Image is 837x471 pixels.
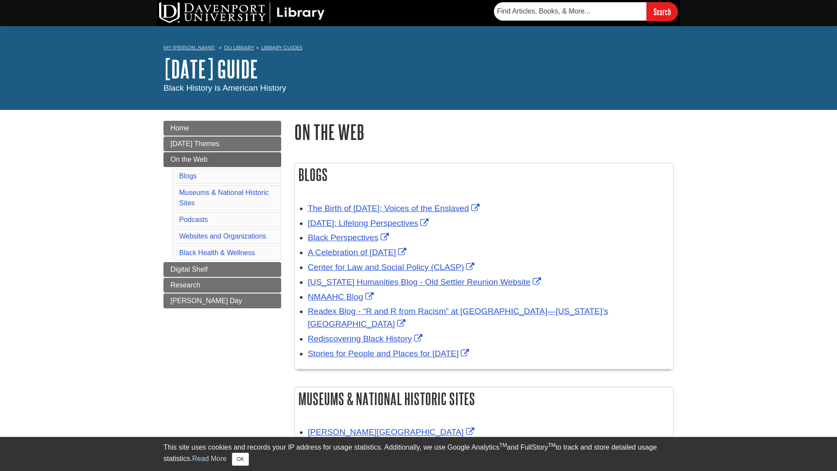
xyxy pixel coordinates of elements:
a: Research [163,278,281,293]
a: Link opens in new window [308,349,471,358]
a: My [PERSON_NAME] [163,44,215,51]
h2: Museums & National Historic Sites [295,387,673,410]
a: Read More [192,455,227,462]
h1: On the Web [294,121,674,143]
h2: Blogs [295,163,673,186]
a: [DATE] Themes [163,137,281,151]
form: Searches DU Library's articles, books, and more [494,2,678,21]
span: Research [170,281,200,289]
a: Link opens in new window [308,307,608,328]
span: Home [170,124,189,132]
span: Digital Shelf [170,266,208,273]
span: [PERSON_NAME] Day [170,297,242,304]
a: Digital Shelf [163,262,281,277]
a: Podcasts [179,216,208,223]
a: Link opens in new window [308,292,376,301]
a: Museums & National Historic Sites [179,189,269,207]
a: Home [163,121,281,136]
span: On the Web [170,156,208,163]
a: Library Guides [261,44,303,51]
a: Link opens in new window [308,427,476,437]
button: Close [232,453,249,466]
a: Link opens in new window [308,263,476,272]
span: Black History is American History [163,83,286,92]
div: This site uses cookies and records your IP address for usage statistics. Additionally, we use Goo... [163,442,674,466]
nav: breadcrumb [163,42,674,56]
div: Guide Page Menu [163,121,281,308]
a: Link opens in new window [308,204,482,213]
sup: TM [499,442,507,448]
a: Link opens in new window [308,233,391,242]
span: [DATE] Themes [170,140,219,147]
a: Link opens in new window [308,248,408,257]
a: Link opens in new window [308,277,543,287]
a: [DATE] Guide [163,55,258,82]
input: Search [646,2,678,21]
sup: TM [548,442,555,448]
a: On the Web [163,152,281,167]
a: Link opens in new window [308,334,425,343]
a: Blogs [179,172,197,180]
a: Black Health & Wellness [179,249,255,256]
a: Websites and Organizations [179,232,266,240]
img: DU Library [159,2,325,23]
a: Link opens in new window [308,218,431,228]
a: [PERSON_NAME] Day [163,294,281,308]
input: Find Articles, Books, & More... [494,2,646,20]
a: DU Library [224,44,254,51]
